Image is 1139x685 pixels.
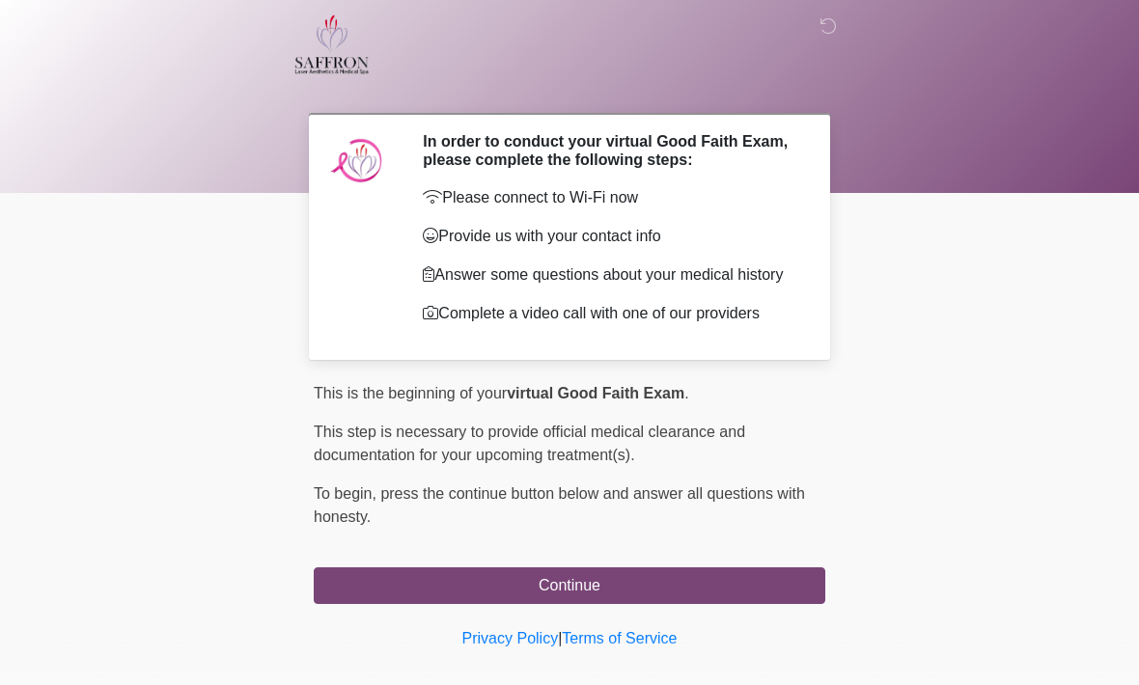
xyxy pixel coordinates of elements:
p: Answer some questions about your medical history [423,263,796,287]
a: | [558,630,562,646]
span: . [684,385,688,401]
p: Complete a video call with one of our providers [423,302,796,325]
span: To begin, [314,485,380,502]
span: This step is necessary to provide official medical clearance and documentation for your upcoming ... [314,424,745,463]
p: Please connect to Wi-Fi now [423,186,796,209]
img: Agent Avatar [328,132,386,190]
span: press the continue button below and answer all questions with honesty. [314,485,805,525]
img: Saffron Laser Aesthetics and Medical Spa Logo [294,14,370,74]
a: Terms of Service [562,630,677,646]
span: This is the beginning of your [314,385,507,401]
a: Privacy Policy [462,630,559,646]
button: Continue [314,567,825,604]
strong: virtual Good Faith Exam [507,385,684,401]
h2: In order to conduct your virtual Good Faith Exam, please complete the following steps: [423,132,796,169]
p: Provide us with your contact info [423,225,796,248]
